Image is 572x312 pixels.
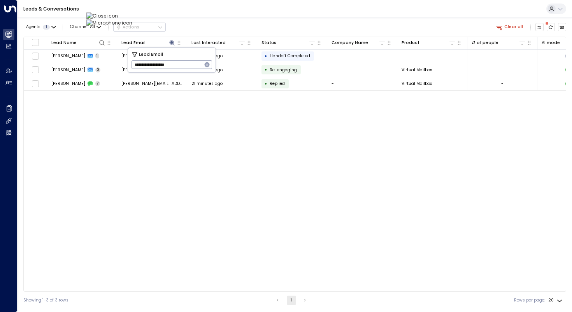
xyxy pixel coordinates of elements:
div: Lead Email [121,39,146,46]
span: 1 [95,53,100,58]
div: • [265,65,267,75]
div: Button group with a nested menu [113,23,166,32]
div: - [501,67,504,73]
span: Trigger [270,67,297,73]
span: Hannah@jatigiya.com [121,53,183,59]
div: AI mode [542,39,560,46]
span: Hannah [51,53,85,59]
span: There are new threads available. Refresh the grid to view the latest updates. [547,23,555,32]
div: Showing 1-3 of 3 rows [23,297,68,303]
img: Microphone icon [86,19,132,26]
button: Channel:All [68,23,104,31]
span: All [90,25,95,29]
td: - [327,49,397,63]
button: Customize [535,23,544,32]
div: # of people [472,39,526,46]
div: Lead Email [121,39,176,46]
nav: pagination navigation [273,296,310,305]
button: Agents1 [23,23,58,31]
span: Toggle select row [32,66,39,74]
img: Close icon [86,12,132,19]
span: Replied [270,81,285,86]
div: 20 [548,296,564,305]
div: - [501,81,504,86]
button: Archived Leads [558,23,567,32]
div: Status [261,39,316,46]
span: Channel: [68,23,104,31]
span: Toggle select row [32,52,39,60]
div: Status [261,39,276,46]
div: Product [402,39,456,46]
div: Product [402,39,419,46]
a: Leads & Conversations [23,5,79,12]
span: Handoff Completed [270,53,310,59]
div: Last Interacted [191,39,226,46]
span: 21 minutes ago [191,81,223,86]
div: Last Interacted [191,39,246,46]
span: Virtual Mailbox [402,81,432,86]
button: page 1 [287,296,296,305]
span: 7 [95,81,100,86]
div: Lead Name [51,39,77,46]
div: Lead Name [51,39,106,46]
div: • [265,51,267,61]
div: - [501,53,504,59]
div: Actions [116,25,140,30]
div: Company Name [332,39,386,46]
span: 0 [95,67,101,72]
span: Agents [26,25,40,29]
span: Virtual Mailbox [402,67,432,73]
td: - [327,63,397,77]
span: Hannah [51,67,85,73]
button: Clear all [494,23,526,31]
button: Actions [113,23,166,32]
span: Hannah [51,81,85,86]
span: Toggle select row [32,80,39,87]
span: Hannah@jatigiya.com [121,67,183,73]
label: Rows per page: [514,297,545,303]
span: Toggle select all [32,39,39,46]
span: Hannah@jatigiya.com [121,81,183,86]
span: 1 [43,25,50,30]
div: # of people [472,39,498,46]
div: • [265,79,267,89]
div: Company Name [332,39,368,46]
span: Lead Email [139,51,163,58]
td: - [327,77,397,91]
td: - [397,49,467,63]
